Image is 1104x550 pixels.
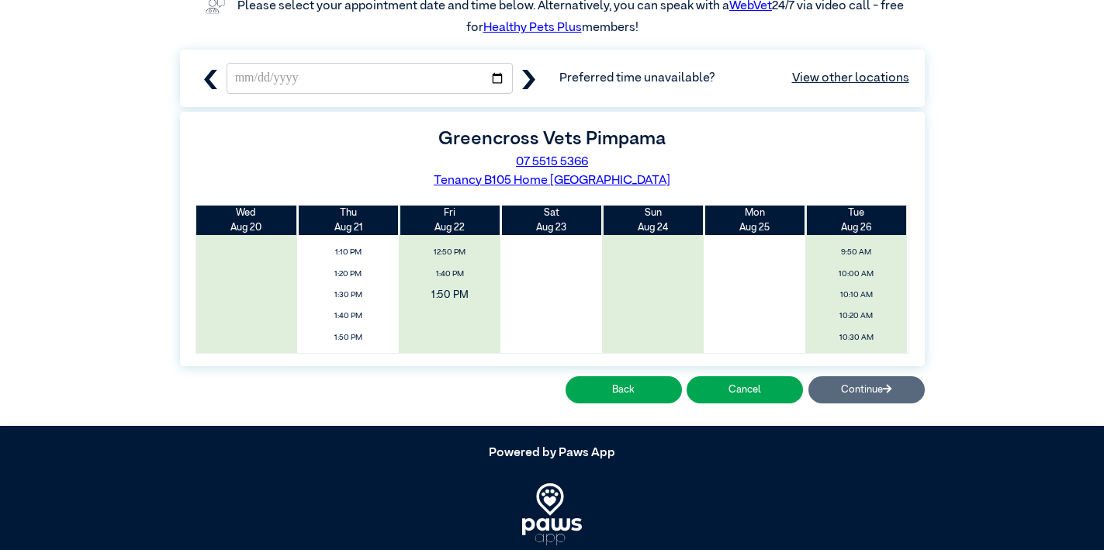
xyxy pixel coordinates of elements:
span: 1:50 PM [389,283,510,306]
button: Cancel [687,376,803,403]
span: 1:30 PM [302,286,395,304]
span: 10:20 AM [810,307,903,325]
span: 10:10 AM [810,286,903,304]
label: Greencross Vets Pimpama [438,130,666,148]
span: 2:00 PM [302,350,395,368]
h5: Powered by Paws App [180,446,925,461]
th: Aug 26 [805,206,907,235]
th: Aug 20 [196,206,298,235]
span: 12:50 PM [403,244,497,261]
span: 1:50 PM [302,329,395,347]
th: Aug 21 [297,206,399,235]
span: 9:50 AM [810,244,903,261]
span: Preferred time unavailable? [559,69,908,88]
a: 07 5515 5366 [516,156,588,168]
a: Healthy Pets Plus [483,22,582,34]
span: 1:10 PM [302,244,395,261]
th: Aug 23 [500,206,602,235]
span: 10:40 AM [810,350,903,368]
th: Aug 22 [399,206,500,235]
img: PawsApp [522,483,582,545]
span: 1:40 PM [302,307,395,325]
span: 10:30 AM [810,329,903,347]
button: Back [566,376,682,403]
th: Aug 24 [602,206,704,235]
th: Aug 25 [704,206,805,235]
span: 1:40 PM [403,265,497,283]
span: 10:00 AM [810,265,903,283]
a: View other locations [792,69,909,88]
a: Tenancy B105 Home [GEOGRAPHIC_DATA] [434,175,670,187]
span: 1:20 PM [302,265,395,283]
